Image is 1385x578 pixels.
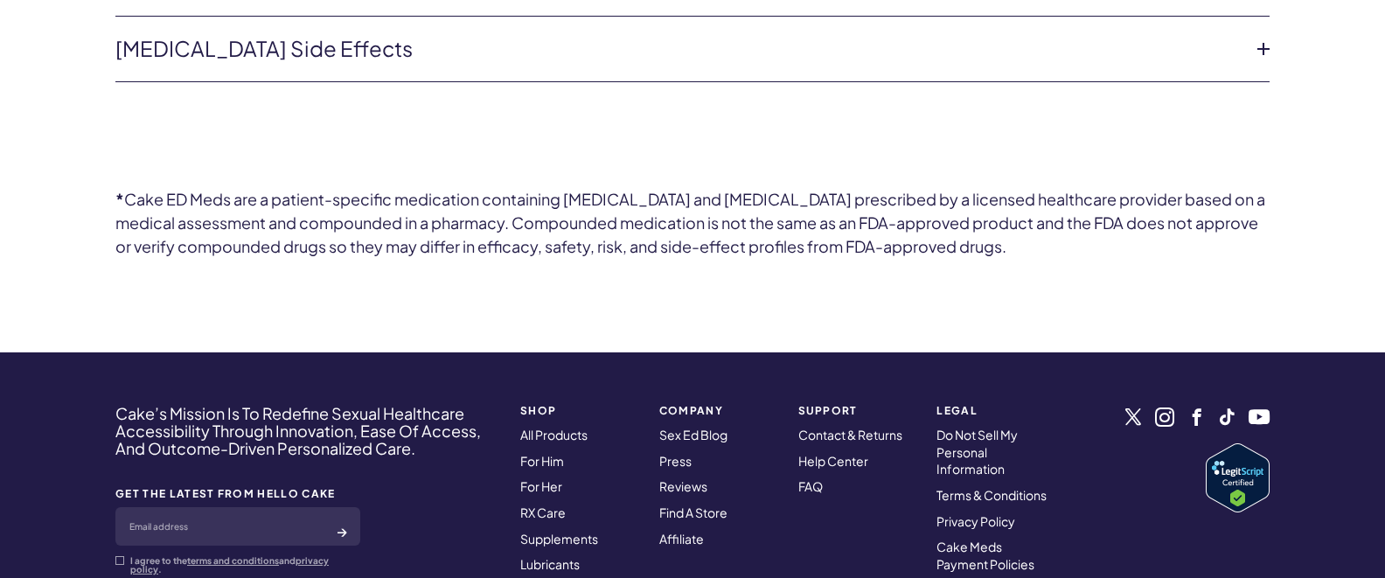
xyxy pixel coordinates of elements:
a: Press [659,453,692,469]
h6: Cake ED Meds are a patient-specific medication containing [MEDICAL_DATA] and [MEDICAL_DATA] presc... [115,187,1270,258]
h4: Cake’s Mission Is To Redefine Sexual Healthcare Accessibility Through Innovation, Ease Of Access,... [115,405,498,456]
a: Do Not Sell My Personal Information [936,427,1018,477]
a: Find A Store [659,505,727,520]
a: Lubricants [520,556,580,572]
a: Contact & Returns [798,427,902,442]
a: RX Care [520,505,566,520]
a: Verify LegitScript Approval for www.hellocake.com [1206,443,1270,512]
a: terms and conditions [187,555,279,566]
a: Help Center [798,453,868,469]
a: Cake Meds Payment Policies [936,539,1034,572]
a: Privacy Policy [936,513,1015,529]
a: FAQ [798,478,823,494]
strong: Legal [936,405,1054,416]
a: Supplements [520,531,598,547]
strong: Support [798,405,916,416]
a: For Her [520,478,562,494]
strong: GET THE LATEST FROM HELLO CAKE [115,488,360,499]
a: All Products [520,427,588,442]
strong: COMPANY [659,405,777,416]
a: Sex Ed Blog [659,427,727,442]
a: Terms & Conditions [936,487,1047,503]
strong: SHOP [520,405,638,416]
a: privacy policy [130,555,329,575]
a: Reviews [659,478,707,494]
a: Affiliate [659,531,704,547]
a: For Him [520,453,564,469]
a: [MEDICAL_DATA] Side Effects [115,34,1242,64]
p: I agree to the and . [130,556,360,574]
img: Verify Approval for www.hellocake.com [1206,443,1270,512]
